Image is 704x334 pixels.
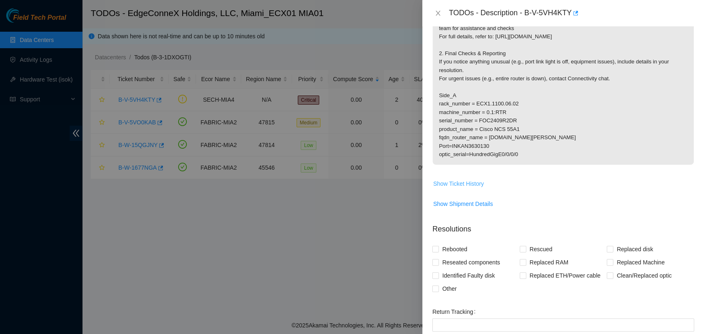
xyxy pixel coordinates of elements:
[439,243,471,256] span: Rebooted
[433,199,493,208] span: Show Shipment Details
[613,269,675,282] span: Clean/Replaced optic
[433,179,484,188] span: Show Ticket History
[432,9,444,17] button: Close
[432,318,694,332] input: Return Tracking
[526,243,556,256] span: Rescued
[526,256,572,269] span: Replaced RAM
[439,269,498,282] span: Identified Faulty disk
[439,256,503,269] span: Reseated components
[613,256,668,269] span: Replaced Machine
[433,197,493,210] button: Show Shipment Details
[433,177,484,190] button: Show Ticket History
[432,305,479,318] label: Return Tracking
[439,282,460,295] span: Other
[435,10,441,16] span: close
[449,7,694,20] div: TODOs - Description - B-V-5VH4KTY
[432,217,694,235] p: Resolutions
[526,269,604,282] span: Replaced ETH/Power cable
[613,243,656,256] span: Replaced disk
